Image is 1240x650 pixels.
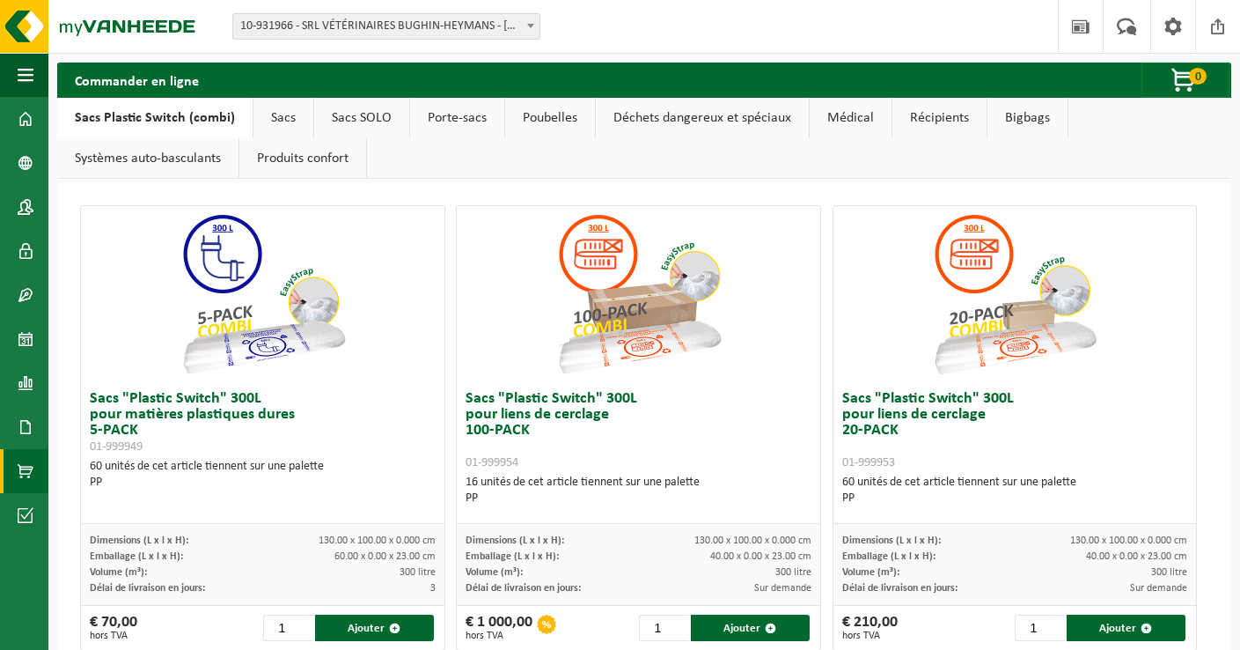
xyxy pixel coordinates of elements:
span: 130.00 x 100.00 x 0.000 cm [319,536,436,546]
span: 10-931966 - SRL VÉTÉRINAIRES BUGHIN-HEYMANS - MERBES-LE-CHÂTEAU [233,14,539,39]
img: 01-999954 [551,206,727,382]
span: hors TVA [842,631,898,641]
h2: Commander en ligne [57,63,216,97]
span: Sur demande [1130,583,1187,594]
div: € 1 000,00 [466,615,532,641]
a: Bigbags [987,98,1068,138]
a: Médical [810,98,891,138]
input: 1 [1015,615,1066,641]
a: Systèmes auto-basculants [57,138,238,179]
span: hors TVA [466,631,532,641]
span: 300 litre [1151,567,1187,578]
a: Produits confort [239,138,366,179]
span: Délai de livraison en jours: [842,583,958,594]
button: Ajouter [691,615,809,641]
input: 1 [639,615,690,641]
a: Poubelles [505,98,595,138]
h3: Sacs "Plastic Switch" 300L pour liens de cerclage 20-PACK [842,391,1187,470]
span: Délai de livraison en jours: [466,583,581,594]
button: Ajouter [315,615,433,641]
a: Sacs SOLO [314,98,409,138]
span: 300 litre [775,567,811,578]
span: 01-999954 [466,456,518,469]
a: Déchets dangereux et spéciaux [596,98,809,138]
a: Sacs Plastic Switch (combi) [57,98,253,138]
div: PP [842,491,1187,506]
span: 130.00 x 100.00 x 0.000 cm [1070,536,1187,546]
span: Volume (m³): [466,567,523,578]
img: 01-999949 [175,206,351,382]
span: 10-931966 - SRL VÉTÉRINAIRES BUGHIN-HEYMANS - MERBES-LE-CHÂTEAU [232,13,540,40]
div: € 210,00 [842,615,898,641]
span: Emballage (L x l x H): [842,551,936,562]
input: 1 [263,615,314,641]
span: 300 litre [400,567,436,578]
span: Dimensions (L x l x H): [90,536,188,546]
span: hors TVA [90,631,137,641]
div: 60 unités de cet article tiennent sur une palette [842,475,1187,506]
span: 40.00 x 0.00 x 23.00 cm [1086,551,1187,562]
span: Volume (m³): [90,567,147,578]
div: PP [90,475,435,491]
a: Sacs [253,98,313,138]
div: € 70,00 [90,615,137,641]
span: Emballage (L x l x H): [90,551,183,562]
span: Dimensions (L x l x H): [842,536,941,546]
h3: Sacs "Plastic Switch" 300L pour matières plastiques dures 5-PACK [90,391,435,454]
button: Ajouter [1067,615,1185,641]
span: 130.00 x 100.00 x 0.000 cm [694,536,811,546]
span: 40.00 x 0.00 x 23.00 cm [710,551,811,562]
span: Sur demande [754,583,811,594]
span: 60.00 x 0.00 x 23.00 cm [334,551,436,562]
span: 3 [430,583,436,594]
a: Porte-sacs [410,98,504,138]
button: 0 [1141,63,1229,98]
span: Dimensions (L x l x H): [466,536,564,546]
span: 01-999953 [842,456,895,469]
img: 01-999953 [927,206,1103,382]
div: PP [466,491,811,506]
h3: Sacs "Plastic Switch" 300L pour liens de cerclage 100-PACK [466,391,811,470]
span: 0 [1189,68,1207,85]
span: 01-999949 [90,440,143,454]
span: Emballage (L x l x H): [466,551,559,562]
span: Volume (m³): [842,567,899,578]
div: 16 unités de cet article tiennent sur une palette [466,475,811,506]
span: Délai de livraison en jours: [90,583,205,594]
div: 60 unités de cet article tiennent sur une palette [90,459,435,491]
a: Récipients [892,98,987,138]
